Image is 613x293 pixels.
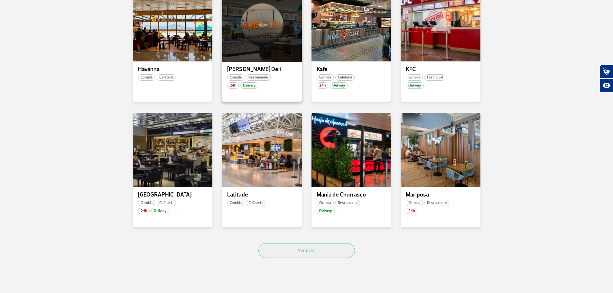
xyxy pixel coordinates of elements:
span: Delivery [317,208,335,214]
span: Cafetería [335,74,355,81]
button: Ver más [258,243,355,258]
span: Comida [406,74,423,81]
span: Comida [138,200,155,206]
p: Latitude [227,192,297,198]
p: Mania de Churrasco [317,192,386,198]
span: Comida [317,74,334,81]
span: 24h [227,82,239,89]
span: Fast Food [424,74,445,81]
span: Delivery [406,82,424,89]
button: Abrir recursos assistivos. [599,78,613,93]
span: Comida [317,200,334,206]
span: Delivery [240,82,258,89]
span: Comida [227,200,244,206]
p: Kafe [317,66,386,73]
span: Comida [406,200,423,206]
p: Havanna [138,66,208,73]
span: 24h [406,208,417,214]
span: Restaurante [424,200,449,206]
p: Mariposa [406,192,475,198]
span: Delivery [330,82,348,89]
span: Cafetería [157,74,176,81]
span: Comida [138,74,155,81]
p: [PERSON_NAME] Deli [227,66,297,73]
span: Delivery [151,208,169,214]
span: 24h [138,208,150,214]
span: Restaurante [335,200,360,206]
span: Restaurante [246,74,271,81]
div: Plugin de acessibilidade da Hand Talk. [599,64,613,93]
span: Cafetería [246,200,265,206]
span: Cafetería [157,200,176,206]
span: Comida [227,74,244,81]
p: KFC [406,66,475,73]
p: [GEOGRAPHIC_DATA] [138,192,208,198]
span: 24h [317,82,328,89]
button: Abrir tradutor de língua de sinais. [599,64,613,78]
